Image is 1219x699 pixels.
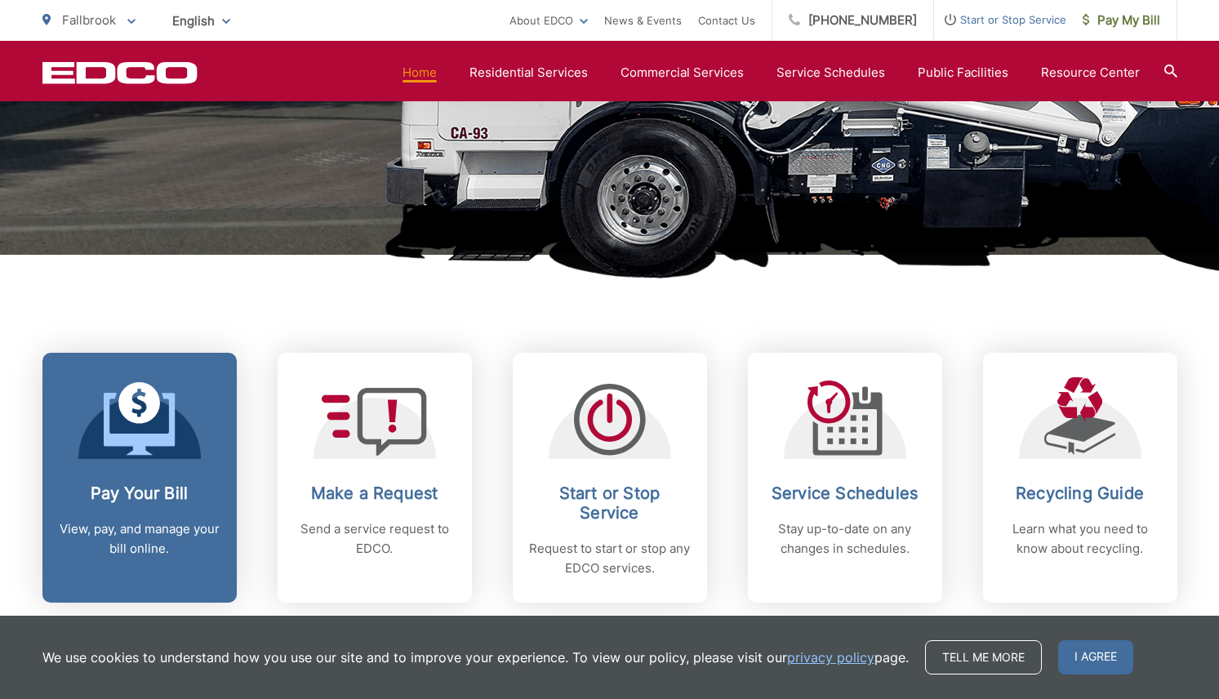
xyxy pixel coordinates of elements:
a: Pay Your Bill View, pay, and manage your bill online. [42,353,237,603]
span: English [160,7,242,35]
a: Service Schedules Stay up-to-date on any changes in schedules. [748,353,942,603]
h2: Make a Request [294,483,456,503]
p: Request to start or stop any EDCO services. [529,539,691,578]
a: Commercial Services [621,63,744,82]
h2: Pay Your Bill [59,483,220,503]
a: Home [403,63,437,82]
h2: Service Schedules [764,483,926,503]
p: We use cookies to understand how you use our site and to improve your experience. To view our pol... [42,648,909,667]
span: Fallbrook [62,12,116,28]
a: News & Events [604,11,682,30]
a: Contact Us [698,11,755,30]
a: Residential Services [469,63,588,82]
a: Service Schedules [776,63,885,82]
span: Pay My Bill [1083,11,1160,30]
a: EDCD logo. Return to the homepage. [42,61,198,84]
a: Public Facilities [918,63,1008,82]
p: Stay up-to-date on any changes in schedules. [764,519,926,559]
a: privacy policy [787,648,874,667]
a: Resource Center [1041,63,1140,82]
a: Make a Request Send a service request to EDCO. [278,353,472,603]
a: About EDCO [509,11,588,30]
p: View, pay, and manage your bill online. [59,519,220,559]
h2: Start or Stop Service [529,483,691,523]
p: Send a service request to EDCO. [294,519,456,559]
